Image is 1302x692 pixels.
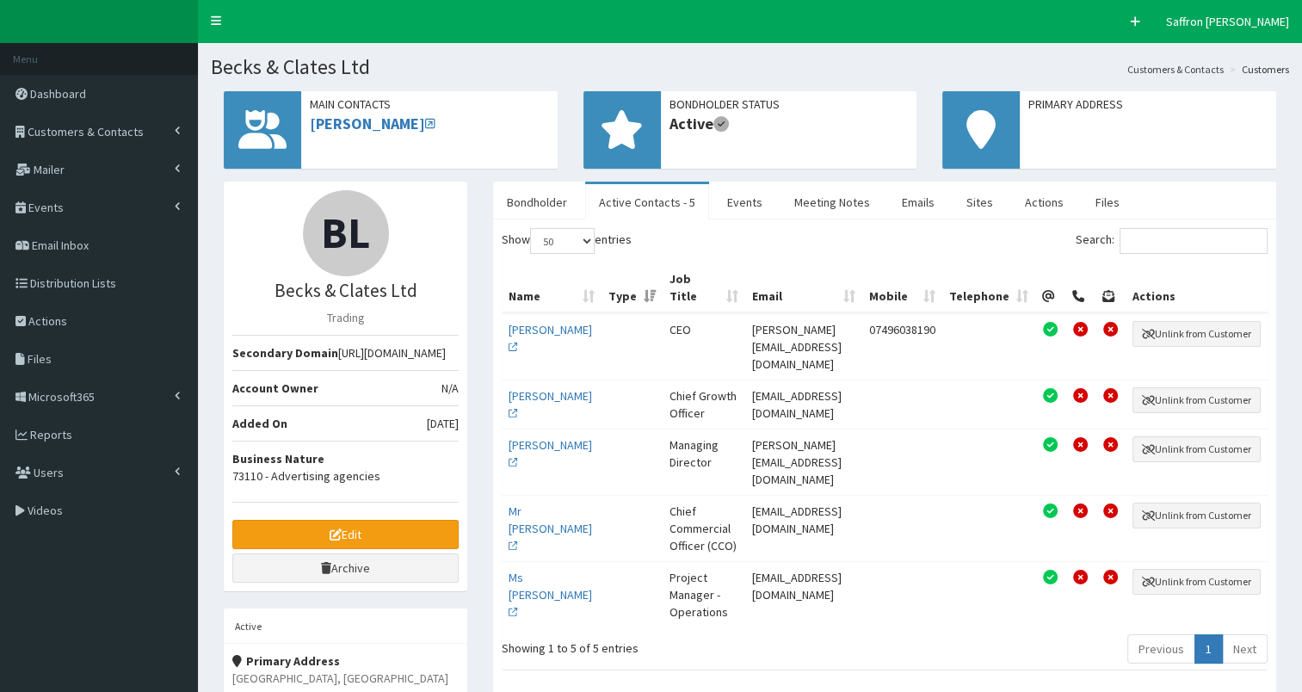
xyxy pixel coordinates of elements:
div: Showing 1 to 5 of 5 entries [502,633,808,657]
span: Distribution Lists [30,275,116,291]
p: [GEOGRAPHIC_DATA], [GEOGRAPHIC_DATA] [232,670,459,687]
a: Edit [232,520,459,549]
span: [DATE] [427,415,459,432]
span: Email Inbox [32,238,89,253]
button: Unlink from Customer [1132,503,1261,528]
a: [PERSON_NAME] [509,388,592,421]
a: Mr [PERSON_NAME] [509,504,592,553]
span: Dashboard [30,86,86,102]
span: Primary Address [1028,96,1268,113]
span: Actions [28,313,67,329]
h1: Becks & Clates Ltd [211,56,1289,78]
a: [PERSON_NAME] [509,437,592,470]
th: Job Title: activate to sort column ascending [663,263,745,313]
span: Files [28,351,52,367]
td: Project Manager - Operations [663,561,745,627]
a: Meeting Notes [781,184,884,220]
span: Videos [28,503,63,518]
label: Show entries [502,228,632,254]
li: Customers [1225,62,1289,77]
th: Telephone Permission [1065,263,1095,313]
a: 1 [1194,634,1223,664]
span: Users [34,465,64,480]
th: Mobile: activate to sort column ascending [862,263,942,313]
td: CEO [663,313,745,380]
span: N/A [441,380,459,397]
span: Mailer [34,162,65,177]
td: Chief Growth Officer [663,380,745,429]
th: Email: activate to sort column ascending [745,263,862,313]
a: Previous [1127,634,1195,664]
a: Sites [953,184,1007,220]
li: [URL][DOMAIN_NAME] [232,335,459,371]
span: Events [28,200,64,215]
td: [EMAIL_ADDRESS][DOMAIN_NAME] [745,561,862,627]
small: Active [235,620,262,633]
span: Reports [30,427,72,442]
b: Added On [232,416,287,431]
span: Active [670,113,909,135]
th: Telephone: activate to sort column ascending [942,263,1035,313]
td: Managing Director [663,429,745,495]
strong: Primary Address [232,653,340,669]
b: Secondary Domain [232,345,338,361]
button: Unlink from Customer [1132,569,1261,595]
button: Unlink from Customer [1132,321,1261,347]
a: Customers & Contacts [1127,62,1224,77]
td: Chief Commercial Officer (CCO) [663,495,745,561]
span: BL [321,206,370,260]
th: Email Permission [1035,263,1065,313]
td: 07496038190 [862,313,942,380]
span: Customers & Contacts [28,124,144,139]
td: [EMAIL_ADDRESS][DOMAIN_NAME] [745,495,862,561]
a: Files [1082,184,1133,220]
p: 73110 - Advertising agencies [232,467,459,485]
a: Events [713,184,776,220]
input: Search: [1120,228,1268,254]
a: Emails [888,184,948,220]
th: Actions [1126,263,1268,313]
a: Next [1222,634,1268,664]
span: Main Contacts [310,96,549,113]
th: Name: activate to sort column ascending [502,263,602,313]
a: [PERSON_NAME] [310,114,435,133]
span: Microsoft365 [28,389,95,405]
a: Archive [232,553,459,583]
th: Post Permission [1095,263,1126,313]
button: Unlink from Customer [1132,387,1261,413]
b: Business Nature [232,451,324,466]
a: Ms [PERSON_NAME] [509,570,592,620]
button: Unlink from Customer [1132,436,1261,462]
label: Search: [1076,228,1268,254]
a: [PERSON_NAME] [509,322,592,355]
td: [EMAIL_ADDRESS][DOMAIN_NAME] [745,380,862,429]
select: Showentries [530,228,595,254]
b: Account Owner [232,380,318,396]
span: Bondholder Status [670,96,909,113]
a: Actions [1011,184,1077,220]
a: Bondholder [493,184,581,220]
td: [PERSON_NAME][EMAIL_ADDRESS][DOMAIN_NAME] [745,313,862,380]
td: [PERSON_NAME][EMAIL_ADDRESS][DOMAIN_NAME] [745,429,862,495]
a: Active Contacts - 5 [585,184,709,220]
p: Trading [232,309,459,326]
span: Saffron [PERSON_NAME] [1166,14,1289,29]
h3: Becks & Clates Ltd [232,281,459,300]
th: Type: activate to sort column ascending [602,263,663,313]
